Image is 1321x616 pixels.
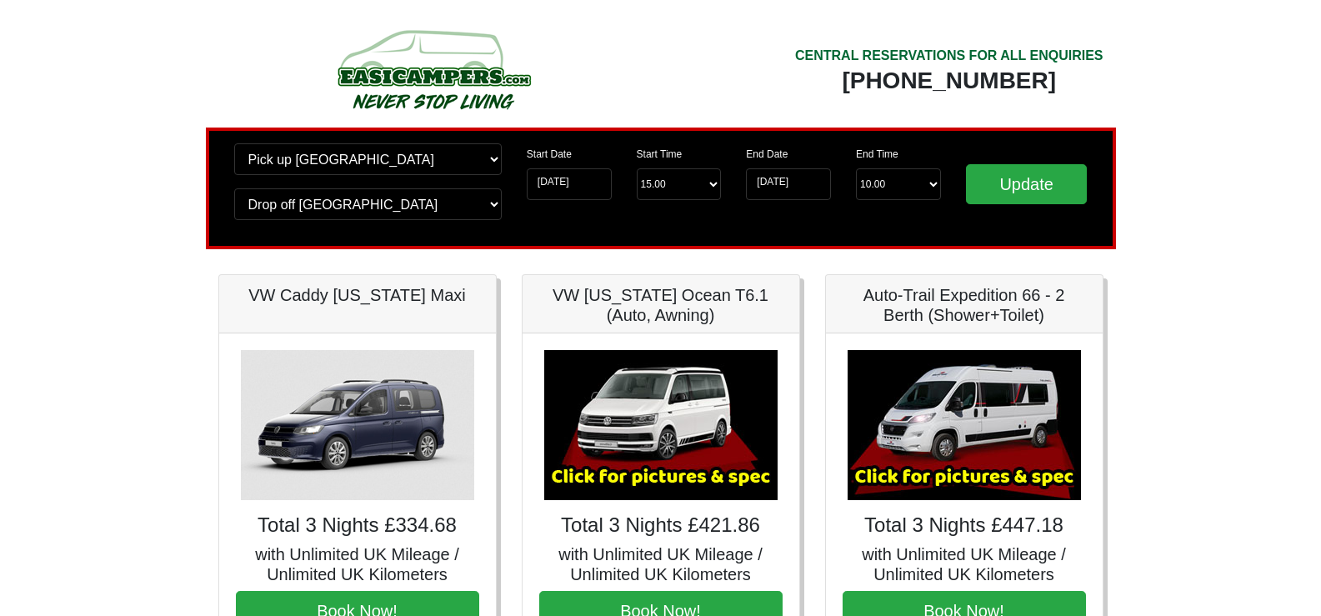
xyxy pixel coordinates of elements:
[527,147,572,162] label: Start Date
[966,164,1088,204] input: Update
[539,513,783,538] h4: Total 3 Nights £421.86
[843,285,1086,325] h5: Auto-Trail Expedition 66 - 2 Berth (Shower+Toilet)
[746,168,831,200] input: Return Date
[795,46,1103,66] div: CENTRAL RESERVATIONS FOR ALL ENQUIRIES
[856,147,898,162] label: End Time
[527,168,612,200] input: Start Date
[241,350,474,500] img: VW Caddy California Maxi
[746,147,788,162] label: End Date
[275,23,592,115] img: campers-checkout-logo.png
[637,147,683,162] label: Start Time
[539,544,783,584] h5: with Unlimited UK Mileage / Unlimited UK Kilometers
[236,285,479,305] h5: VW Caddy [US_STATE] Maxi
[236,513,479,538] h4: Total 3 Nights £334.68
[848,350,1081,500] img: Auto-Trail Expedition 66 - 2 Berth (Shower+Toilet)
[843,513,1086,538] h4: Total 3 Nights £447.18
[795,66,1103,96] div: [PHONE_NUMBER]
[236,544,479,584] h5: with Unlimited UK Mileage / Unlimited UK Kilometers
[843,544,1086,584] h5: with Unlimited UK Mileage / Unlimited UK Kilometers
[539,285,783,325] h5: VW [US_STATE] Ocean T6.1 (Auto, Awning)
[544,350,778,500] img: VW California Ocean T6.1 (Auto, Awning)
